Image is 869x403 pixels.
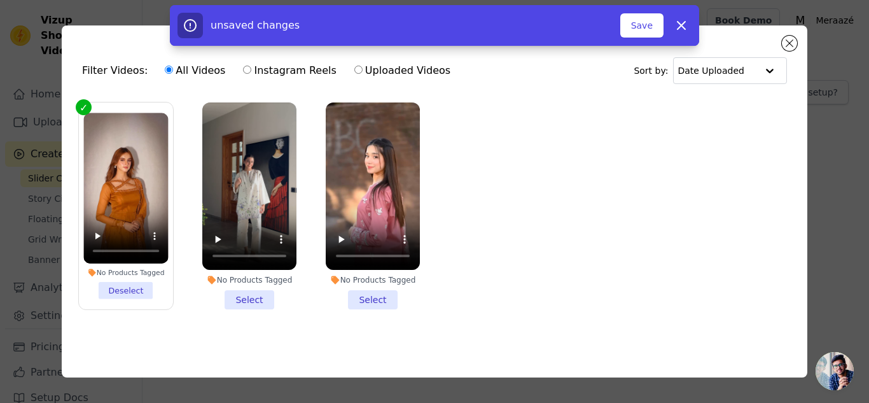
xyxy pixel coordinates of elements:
div: Sort by: [634,57,787,84]
div: No Products Tagged [202,275,296,285]
div: No Products Tagged [326,275,420,285]
label: Uploaded Videos [354,62,451,79]
label: Instagram Reels [242,62,337,79]
span: unsaved changes [211,19,300,31]
button: Save [620,13,664,38]
label: All Videos [164,62,226,79]
div: No Products Tagged [83,268,168,277]
div: Filter Videos: [82,56,457,85]
a: Open chat [816,352,854,390]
